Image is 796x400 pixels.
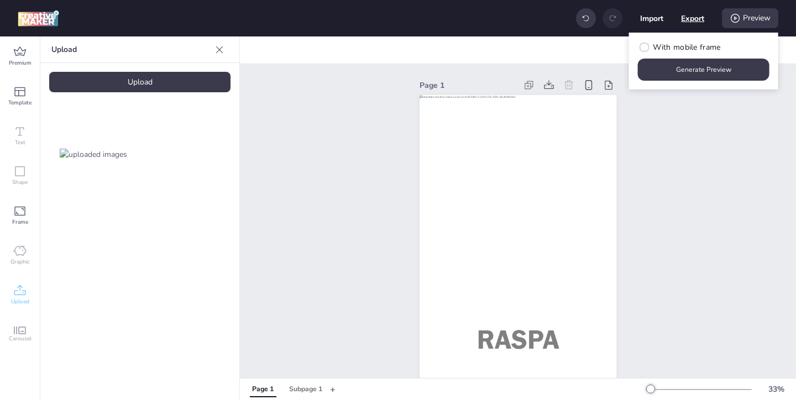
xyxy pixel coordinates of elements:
div: Tabs [244,380,330,399]
span: Upload [11,297,29,306]
img: logo Creative Maker [18,10,59,27]
p: Upload [51,36,211,63]
button: Generate Preview [638,59,769,81]
button: + [330,380,336,399]
button: Export [681,7,704,30]
div: Page 1 [420,80,517,91]
span: Carousel [9,334,32,343]
div: Preview [722,8,778,28]
span: Shape [12,178,28,187]
div: Upload [49,72,231,92]
span: Graphic [11,257,30,266]
div: Page 1 [252,385,274,394]
span: Template [8,98,32,107]
span: Premium [9,59,32,67]
img: uploaded images [60,149,127,160]
button: Import [640,7,663,30]
span: Text [15,138,25,147]
span: Frame [12,218,28,227]
span: With mobile frame [653,41,720,53]
div: 33 % [763,383,789,395]
div: Subpage 1 [289,385,322,394]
